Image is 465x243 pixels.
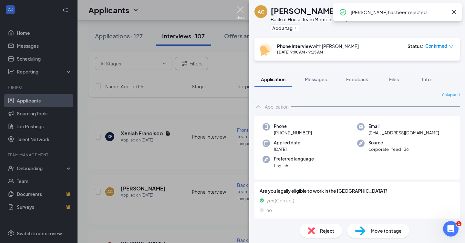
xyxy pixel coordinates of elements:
[368,140,409,146] span: Source
[271,5,337,16] h1: [PERSON_NAME]
[265,103,289,110] div: Application
[368,130,439,136] span: [EMAIL_ADDRESS][DOMAIN_NAME]
[351,8,448,16] div: [PERSON_NAME] has been rejected.
[425,43,447,49] span: Confirmed
[371,227,402,234] span: Move to stage
[294,26,298,30] svg: Plus
[443,221,459,237] iframe: Intercom live chat
[277,43,359,49] div: with [PERSON_NAME]
[456,221,461,226] span: 1
[422,76,431,82] span: Info
[260,187,455,194] span: Are you legally eligible to work in the [GEOGRAPHIC_DATA]?
[450,8,458,16] svg: Cross
[271,24,299,31] button: PlusAdd a tag
[274,146,300,152] span: [DATE]
[266,207,272,214] span: no
[266,197,294,204] span: yes (Correct)
[274,130,312,136] span: [PHONE_NUMBER]
[346,76,368,82] span: Feedback
[368,123,439,130] span: Email
[274,123,312,130] span: Phone
[274,156,314,162] span: Preferred language
[305,76,327,82] span: Messages
[320,227,334,234] span: Reject
[389,76,399,82] span: Files
[258,8,264,15] div: AC
[277,43,313,49] b: Phone Interview
[274,140,300,146] span: Applied date
[277,49,359,55] div: [DATE] 9:00 AM - 9:15 AM
[408,43,423,49] div: Status :
[254,103,262,111] svg: ChevronUp
[442,92,460,98] span: Collapse all
[261,76,285,82] span: Application
[339,8,347,16] svg: CheckmarkCircle
[274,162,314,169] span: English
[368,146,409,152] span: corporate_feed_36
[449,44,453,49] span: down
[271,16,366,23] div: Back of House Team Member at Tanque Verde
